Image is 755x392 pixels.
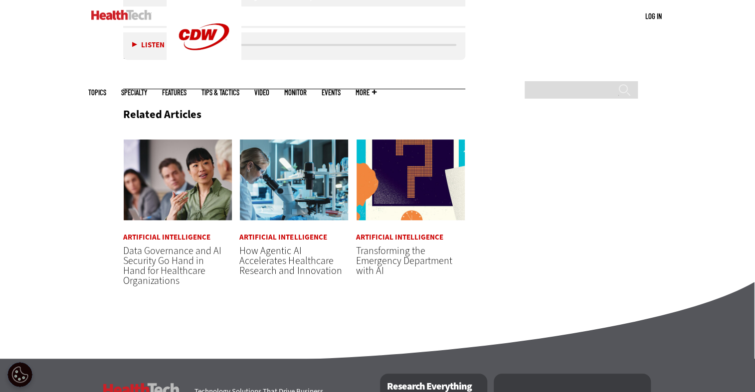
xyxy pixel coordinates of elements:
[645,11,662,20] a: Log in
[91,10,152,20] img: Home
[162,89,187,96] a: Features
[7,362,32,387] button: Open Preferences
[123,109,201,120] h3: Related Articles
[356,139,465,221] img: illustration of question mark
[123,244,221,287] a: Data Governance and AI Security Go Hand in Hand for Healthcare Organizations
[356,244,452,277] a: Transforming the Emergency Department with AI
[254,89,269,96] a: Video
[239,244,342,277] a: How Agentic AI Accelerates Healthcare Research and Innovation
[201,89,239,96] a: Tips & Tactics
[123,139,232,221] img: woman discusses data governance
[123,234,210,241] a: Artificial Intelligence
[322,89,341,96] a: Events
[7,362,32,387] div: Cookie Settings
[239,234,327,241] a: Artificial Intelligence
[239,139,349,221] img: scientist looks through microscope in lab
[284,89,307,96] a: MonITor
[356,89,377,96] span: More
[167,66,241,76] a: CDW
[645,11,662,21] div: User menu
[121,89,147,96] span: Specialty
[88,89,106,96] span: Topics
[356,234,443,241] a: Artificial Intelligence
